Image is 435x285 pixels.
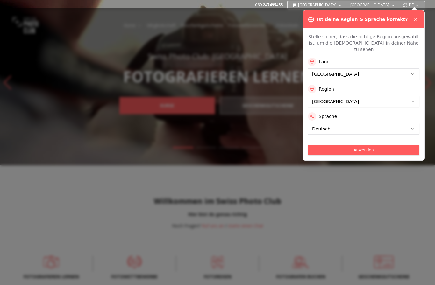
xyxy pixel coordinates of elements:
a: 069 247495455 [255,3,283,8]
button: [GEOGRAPHIC_DATA] [290,1,346,9]
button: Anwenden [308,145,419,155]
label: Land [319,59,330,65]
label: Sprache [319,113,337,120]
p: Stelle sicher, dass die richtige Region ausgewählt ist, um die [DEMOGRAPHIC_DATA] in deiner Nähe ... [308,33,419,52]
label: Region [319,86,334,92]
button: DE [400,1,422,9]
button: [GEOGRAPHIC_DATA] [348,1,398,9]
h3: Ist deine Region & Sprache korrekt? [317,16,408,23]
